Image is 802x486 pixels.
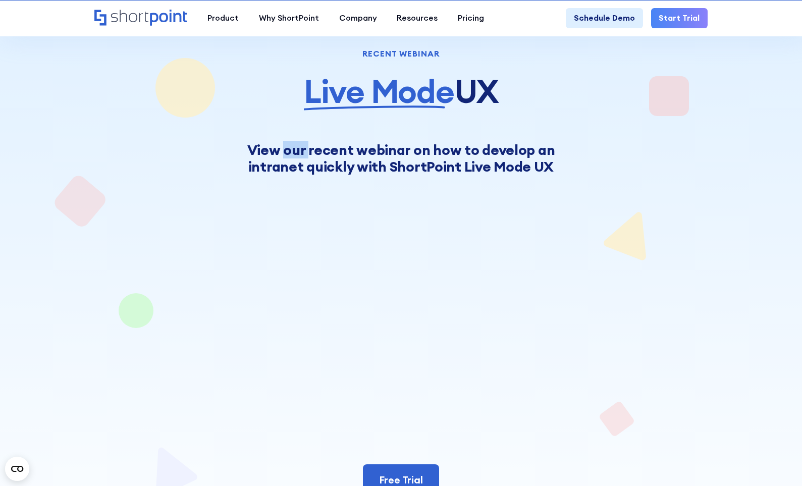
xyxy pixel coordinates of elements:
div: Recent Webinar [144,50,658,58]
a: Start Trial [651,8,708,28]
div: Company [339,12,377,24]
a: Resources [387,8,448,28]
a: Schedule Demo [566,8,643,28]
a: Why ShortPoint [249,8,329,28]
h2: View our recent webinar on how to develop an intranet quickly with ShortPoint Live Mode UX [181,141,622,175]
a: Company [329,8,387,28]
div: Pricing [458,12,484,24]
div: Why ShortPoint [259,12,319,24]
div: Product [207,12,239,24]
a: Home [94,10,188,27]
iframe: Chat Widget [620,369,802,486]
button: Open CMP widget [5,457,29,481]
span: Live Mode [304,74,454,109]
a: Pricing [448,8,494,28]
h1: UX [144,74,658,109]
a: Product [197,8,249,28]
iframe: ShortPoint Live Mode UX Webinar [200,223,602,448]
div: Resources [397,12,438,24]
